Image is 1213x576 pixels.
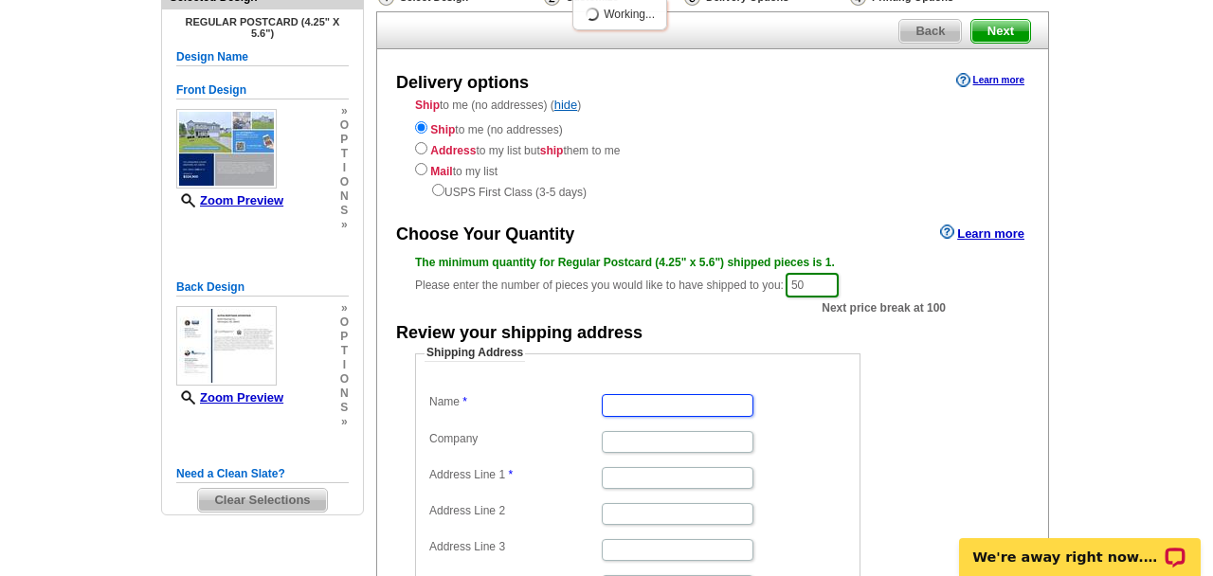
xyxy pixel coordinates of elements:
[340,104,349,118] span: »
[176,193,283,207] a: Zoom Preview
[198,489,326,512] span: Clear Selections
[340,315,349,330] span: o
[340,387,349,401] span: n
[340,161,349,175] span: i
[340,372,349,387] span: o
[415,99,440,112] strong: Ship
[176,279,349,297] h5: Back Design
[899,20,961,43] span: Back
[176,390,283,405] a: Zoom Preview
[340,189,349,204] span: n
[425,345,525,362] legend: Shipping Address
[176,48,349,66] h5: Design Name
[340,301,349,315] span: »
[429,467,600,483] label: Address Line 1
[340,118,349,133] span: o
[429,394,600,410] label: Name
[340,358,349,372] span: i
[176,465,349,483] h5: Need a Clean Slate?
[956,73,1024,88] a: Learn more
[340,204,349,218] span: s
[971,20,1030,43] span: Next
[540,144,564,157] strong: ship
[340,218,349,232] span: »
[415,254,1010,299] div: Please enter the number of pieces you would like to have shipped to you:
[415,254,1010,271] div: The minimum quantity for Regular Postcard (4.25" x 5.6") shipped pieces is 1.
[340,415,349,429] span: »
[396,321,643,346] div: Review your shipping address
[947,516,1213,576] iframe: LiveChat chat widget
[340,133,349,147] span: p
[340,401,349,415] span: s
[429,539,600,555] label: Address Line 3
[430,123,455,136] strong: Ship
[898,19,962,44] a: Back
[340,175,349,189] span: o
[585,7,600,22] img: loading...
[822,299,946,316] span: Next price break at 100
[340,147,349,161] span: t
[340,330,349,344] span: p
[176,306,277,386] img: small-thumb.jpg
[176,16,349,39] h4: Regular Postcard (4.25" x 5.6")
[429,431,600,447] label: Company
[430,144,476,157] strong: Address
[415,117,1010,201] div: to me (no addresses) to my list but them to me to my list
[429,503,600,519] label: Address Line 2
[396,223,574,247] div: Choose Your Quantity
[176,109,277,189] img: small-thumb.jpg
[340,344,349,358] span: t
[430,165,452,178] strong: Mail
[554,98,578,112] a: hide
[940,225,1024,240] a: Learn more
[396,71,529,96] div: Delivery options
[176,81,349,99] h5: Front Design
[377,97,1048,201] div: to me (no addresses) ( )
[415,180,1010,201] div: USPS First Class (3-5 days)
